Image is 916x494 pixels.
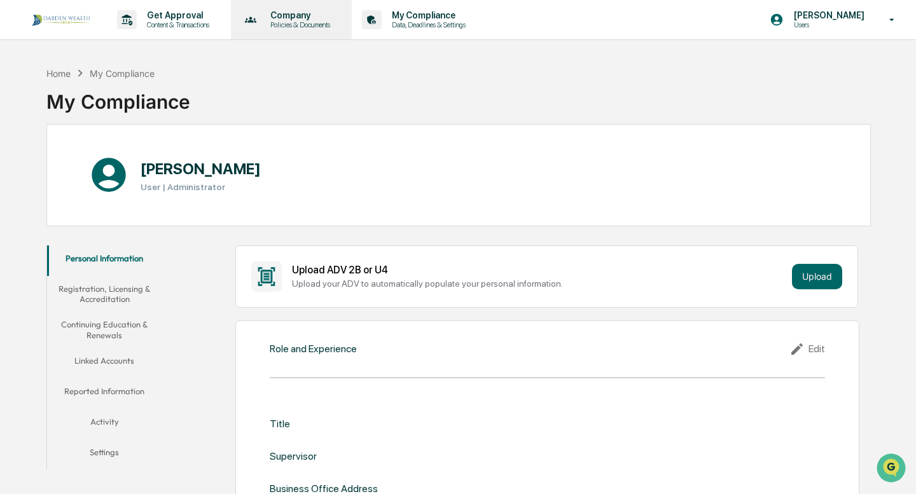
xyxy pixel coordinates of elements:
[260,10,337,20] p: Company
[292,278,787,289] div: Upload your ADV to automatically populate your personal information.
[46,68,71,79] div: Home
[137,20,216,29] p: Content & Transactions
[43,110,161,120] div: We're available if you need us!
[25,160,82,173] span: Preclearance
[260,20,337,29] p: Policies & Documents
[784,20,871,29] p: Users
[43,97,209,110] div: Start new chat
[92,161,102,172] div: 🗄️
[31,12,92,27] img: logo
[47,439,162,470] button: Settings
[105,160,158,173] span: Attestations
[382,10,472,20] p: My Compliance
[216,101,232,116] button: Start new chat
[270,450,317,462] div: Supervisor
[47,276,162,312] button: Registration, Licensing & Accreditation
[127,216,154,225] span: Pylon
[47,245,162,470] div: secondary tabs example
[47,348,162,378] button: Linked Accounts
[13,186,23,196] div: 🔎
[46,80,190,113] div: My Compliance
[13,97,36,120] img: 1746055101610-c473b297-6a78-478c-a979-82029cc54cd1
[875,452,910,486] iframe: Open customer support
[8,179,85,202] a: 🔎Data Lookup
[789,341,825,357] div: Edit
[25,184,80,197] span: Data Lookup
[141,160,261,178] h1: [PERSON_NAME]
[382,20,472,29] p: Data, Deadlines & Settings
[47,409,162,439] button: Activity
[33,58,210,71] input: Clear
[87,155,163,178] a: 🗄️Attestations
[270,418,290,430] div: Title
[792,264,842,289] button: Upload
[47,312,162,348] button: Continuing Education & Renewals
[13,161,23,172] div: 🖐️
[784,10,871,20] p: [PERSON_NAME]
[90,68,155,79] div: My Compliance
[8,155,87,178] a: 🖐️Preclearance
[47,245,162,276] button: Personal Information
[292,264,787,276] div: Upload ADV 2B or U4
[47,378,162,409] button: Reported Information
[141,182,261,192] h3: User | Administrator
[137,10,216,20] p: Get Approval
[270,343,357,355] div: Role and Experience
[90,215,154,225] a: Powered byPylon
[13,27,232,47] p: How can we help?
